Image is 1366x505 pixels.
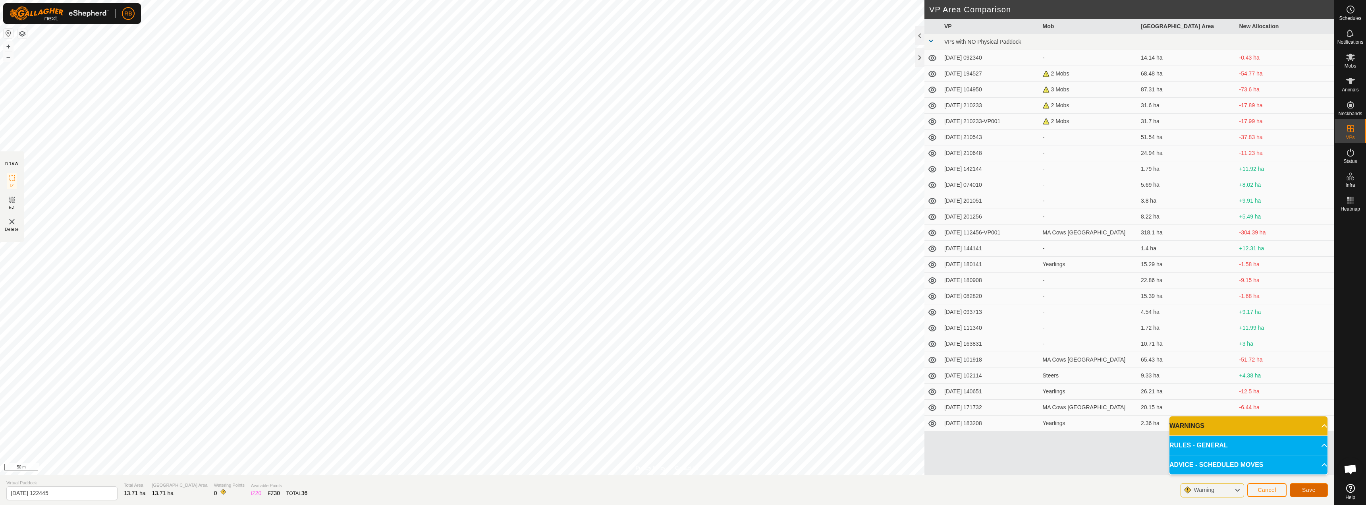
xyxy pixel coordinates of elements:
span: EZ [9,205,15,211]
td: 5.69 ha [1138,177,1236,193]
div: TOTAL [286,489,307,497]
div: - [1043,149,1135,157]
span: 30 [274,490,280,496]
div: Yearlings [1043,260,1135,269]
td: [DATE] 104950 [941,82,1040,98]
span: Heatmap [1341,207,1360,211]
div: - [1043,54,1135,62]
td: [DATE] 163831 [941,336,1040,352]
span: ADVICE - SCHEDULED MOVES [1169,460,1263,470]
span: 36 [301,490,308,496]
div: - [1043,133,1135,141]
td: -304.39 ha [1236,225,1335,241]
td: 31.6 ha [1138,98,1236,114]
td: 24.94 ha [1138,145,1236,161]
td: [DATE] 142144 [941,161,1040,177]
div: Steers [1043,371,1135,380]
td: -51.72 ha [1236,352,1335,368]
td: -0.43 ha [1236,50,1335,66]
td: [DATE] 082820 [941,288,1040,304]
div: 3 Mobs [1043,85,1135,94]
th: [GEOGRAPHIC_DATA] Area [1138,19,1236,34]
td: +11.35 ha [1236,416,1335,431]
td: [DATE] 144141 [941,241,1040,257]
td: [DATE] 210233-VP001 [941,114,1040,130]
td: 65.43 ha [1138,352,1236,368]
td: [DATE] 180141 [941,257,1040,273]
td: 26.21 ha [1138,384,1236,400]
div: 2 Mobs [1043,117,1135,126]
td: -11.23 ha [1236,145,1335,161]
td: [DATE] 194527 [941,66,1040,82]
div: IZ [251,489,261,497]
p-accordion-header: ADVICE - SCHEDULED MOVES [1169,455,1327,474]
div: - [1043,213,1135,221]
span: Help [1345,495,1355,500]
span: 20 [255,490,262,496]
span: Neckbands [1338,111,1362,116]
td: [DATE] 074010 [941,177,1040,193]
td: +9.91 ha [1236,193,1335,209]
td: -1.68 ha [1236,288,1335,304]
td: [DATE] 210233 [941,98,1040,114]
td: -73.6 ha [1236,82,1335,98]
td: +11.99 ha [1236,320,1335,336]
span: Virtual Paddock [6,480,118,486]
div: - [1043,181,1135,189]
button: – [4,52,13,62]
span: Schedules [1339,16,1361,21]
td: [DATE] 102114 [941,368,1040,384]
div: - [1043,292,1135,300]
button: Reset Map [4,29,13,38]
td: [DATE] 101918 [941,352,1040,368]
td: 10.71 ha [1138,336,1236,352]
td: +12.31 ha [1236,241,1335,257]
td: -17.99 ha [1236,114,1335,130]
td: 22.86 ha [1138,273,1236,288]
td: [DATE] 201051 [941,193,1040,209]
td: 8.22 ha [1138,209,1236,225]
span: 0 [214,490,217,496]
span: 13.71 ha [124,490,146,496]
td: [DATE] 111340 [941,320,1040,336]
td: 87.31 ha [1138,82,1236,98]
td: 2.36 ha [1138,416,1236,431]
h2: VP Area Comparison [929,5,1334,14]
td: +8.02 ha [1236,177,1335,193]
div: Yearlings [1043,387,1135,396]
td: [DATE] 210543 [941,130,1040,145]
td: 4.54 ha [1138,304,1236,320]
td: 1.79 ha [1138,161,1236,177]
td: 14.14 ha [1138,50,1236,66]
span: Delete [5,226,19,232]
button: + [4,42,13,51]
span: RB [124,10,132,18]
span: IZ [10,183,14,189]
p-accordion-header: WARNINGS [1169,416,1327,435]
td: [DATE] 180908 [941,273,1040,288]
td: +3 ha [1236,336,1335,352]
span: Infra [1345,183,1355,188]
div: MA Cows [GEOGRAPHIC_DATA] [1043,356,1135,364]
td: 15.29 ha [1138,257,1236,273]
td: 3.8 ha [1138,193,1236,209]
span: VPs with NO Physical Paddock [944,39,1021,45]
td: -6.44 ha [1236,400,1335,416]
div: - [1043,324,1135,332]
div: Open chat [1339,457,1362,481]
p-accordion-header: RULES - GENERAL [1169,436,1327,455]
td: -12.5 ha [1236,384,1335,400]
span: Cancel [1258,487,1276,493]
td: 15.39 ha [1138,288,1236,304]
td: [DATE] 210648 [941,145,1040,161]
div: - [1043,197,1135,205]
th: VP [941,19,1040,34]
td: [DATE] 093713 [941,304,1040,320]
span: RULES - GENERAL [1169,441,1228,450]
td: -9.15 ha [1236,273,1335,288]
td: 51.54 ha [1138,130,1236,145]
td: 20.15 ha [1138,400,1236,416]
span: Save [1302,487,1316,493]
a: Help [1335,481,1366,503]
span: Mobs [1345,64,1356,68]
